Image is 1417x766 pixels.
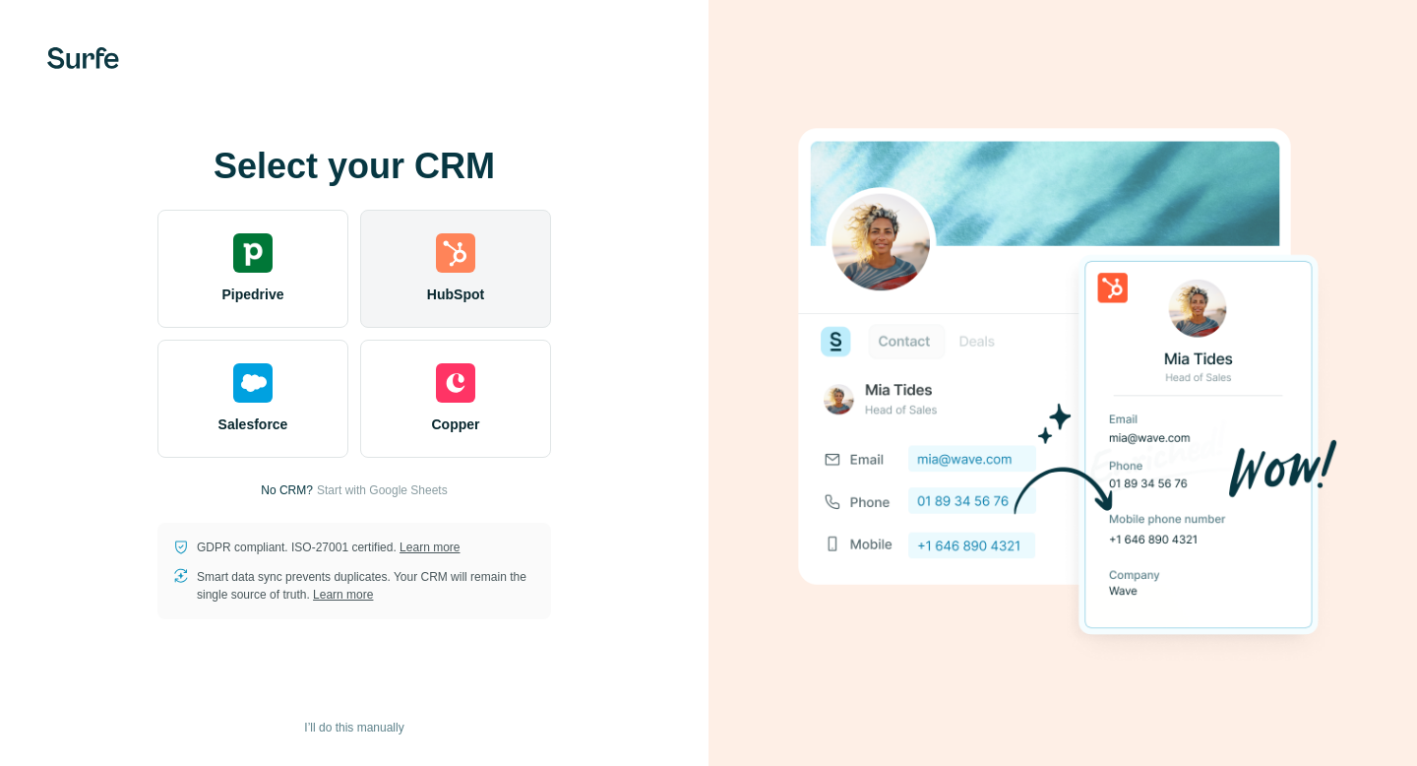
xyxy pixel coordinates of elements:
[233,363,273,403] img: salesforce's logo
[436,363,475,403] img: copper's logo
[290,713,417,742] button: I’ll do this manually
[427,285,484,304] span: HubSpot
[197,568,535,604] p: Smart data sync prevents duplicates. Your CRM will remain the single source of truth.
[47,47,119,69] img: Surfe's logo
[221,285,283,304] span: Pipedrive
[218,415,288,434] span: Salesforce
[787,97,1338,669] img: HUBSPOT image
[157,147,551,186] h1: Select your CRM
[436,233,475,273] img: hubspot's logo
[233,233,273,273] img: pipedrive's logo
[313,588,373,602] a: Learn more
[304,719,403,736] span: I’ll do this manually
[432,415,480,434] span: Copper
[197,539,460,556] p: GDPR compliant. ISO-27001 certified.
[317,481,448,499] button: Start with Google Sheets
[261,481,313,499] p: No CRM?
[400,541,460,554] a: Learn more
